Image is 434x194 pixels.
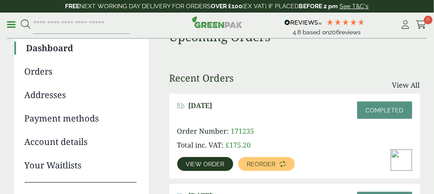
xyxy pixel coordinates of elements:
[340,29,361,36] span: reviews
[366,107,404,114] span: Completed
[177,126,229,136] span: Order Number:
[340,3,369,10] a: See T&C's
[192,16,242,28] img: GreenPak Supplies
[211,3,243,10] strong: OVER £100
[188,102,212,110] span: [DATE]
[186,161,225,167] span: View order
[25,159,137,172] a: Your Waitlists
[391,150,412,171] img: Rectangle-Deli-Box-with-Chicken-Curry-300x227.jpg
[231,126,255,136] span: 171235
[25,112,137,125] a: Payment methods
[330,29,340,36] span: 206
[392,80,420,90] a: View All
[170,30,420,44] h3: Upcoming Orders
[177,157,233,171] a: View order
[400,20,411,29] i: My Account
[26,42,137,55] a: Dashboard
[65,3,80,10] strong: FREE
[284,20,322,26] img: REVIEWS.io
[247,161,276,167] span: Reorder
[416,18,427,31] a: 0
[326,18,365,26] div: 4.79 Stars
[226,140,230,150] span: £
[299,3,338,10] strong: BEFORE 2 pm
[303,29,330,36] span: Based on
[424,16,433,24] span: 0
[177,140,224,150] span: Total inc. VAT:
[25,89,137,102] a: Addresses
[25,65,137,78] a: Orders
[226,140,251,150] bdi: 175.20
[293,29,303,36] span: 4.8
[416,20,427,29] i: Cart
[170,72,234,83] h3: Recent Orders
[25,135,137,148] a: Account details
[238,157,295,171] a: Reorder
